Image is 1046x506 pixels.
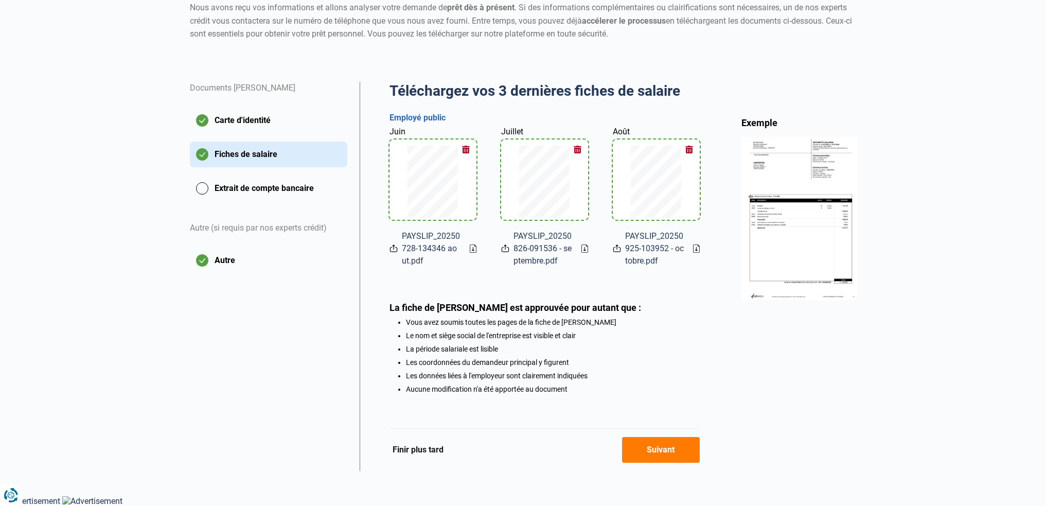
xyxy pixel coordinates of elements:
span: PAYSLIP_20250925-103952 - octobre.pdf [625,230,685,267]
span: PAYSLIP_20250826-091536 - septembre.pdf [513,230,573,267]
a: Download [581,245,588,253]
strong: prêt dès à présent [447,3,515,12]
a: Download [693,245,700,253]
h2: Téléchargez vos 3 dernières fiches de salaire [389,82,700,100]
img: Advertisement [62,496,122,506]
label: Juin [389,126,405,138]
button: Carte d'identité [190,108,347,133]
div: Documents [PERSON_NAME] [190,82,347,108]
li: Le nom et siège social de l'entreprise est visible et clair [406,331,700,340]
div: Autre (si requis par nos experts crédit) [190,210,347,248]
button: Fiches de salaire [190,142,347,167]
span: PAYSLIP_20250728-134346 aout.pdf [402,230,462,267]
div: Nous avons reçu vos informations et allons analyser votre demande de . Si des informations complé... [190,1,857,41]
label: Juillet [501,126,523,138]
label: Août [613,126,630,138]
li: Les coordonnées du demandeur principal y figurent [406,358,700,367]
li: Les données liées à l'employeur sont clairement indiquées [406,372,700,380]
img: income [741,137,857,300]
strong: accélerer le processus [582,16,666,26]
a: Download [470,245,476,253]
li: Aucune modification n'a été apportée au document [406,385,700,393]
h3: Employé public [389,113,700,124]
div: Exemple [741,117,857,129]
button: Extrait de compte bancaire [190,176,347,201]
button: Autre [190,248,347,273]
button: Suivant [622,437,700,463]
div: La fiche de [PERSON_NAME] est approuvée pour autant que : [389,302,700,313]
button: Finir plus tard [389,443,447,457]
li: La période salariale est lisible [406,345,700,353]
li: Vous avez soumis toutes les pages de la fiche de [PERSON_NAME] [406,318,700,326]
